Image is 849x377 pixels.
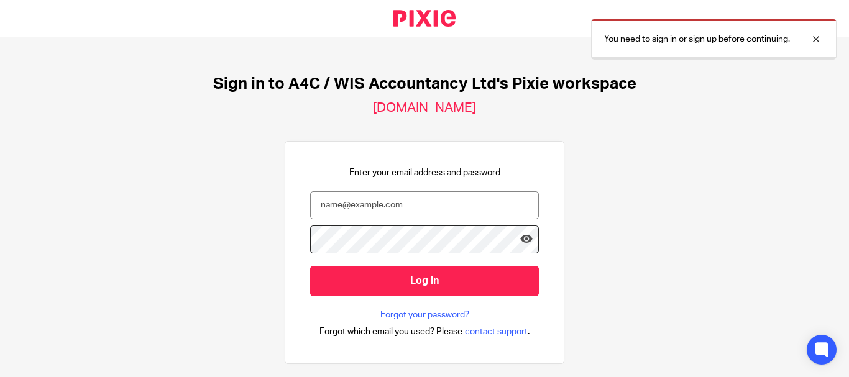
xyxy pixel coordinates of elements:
[310,266,539,296] input: Log in
[465,325,528,338] span: contact support
[373,100,476,116] h2: [DOMAIN_NAME]
[604,33,790,45] p: You need to sign in or sign up before continuing.
[310,191,539,219] input: name@example.com
[380,309,469,321] a: Forgot your password?
[319,324,530,338] div: .
[213,75,636,94] h1: Sign in to A4C / WIS Accountancy Ltd's Pixie workspace
[349,166,500,179] p: Enter your email address and password
[319,325,462,338] span: Forgot which email you used? Please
